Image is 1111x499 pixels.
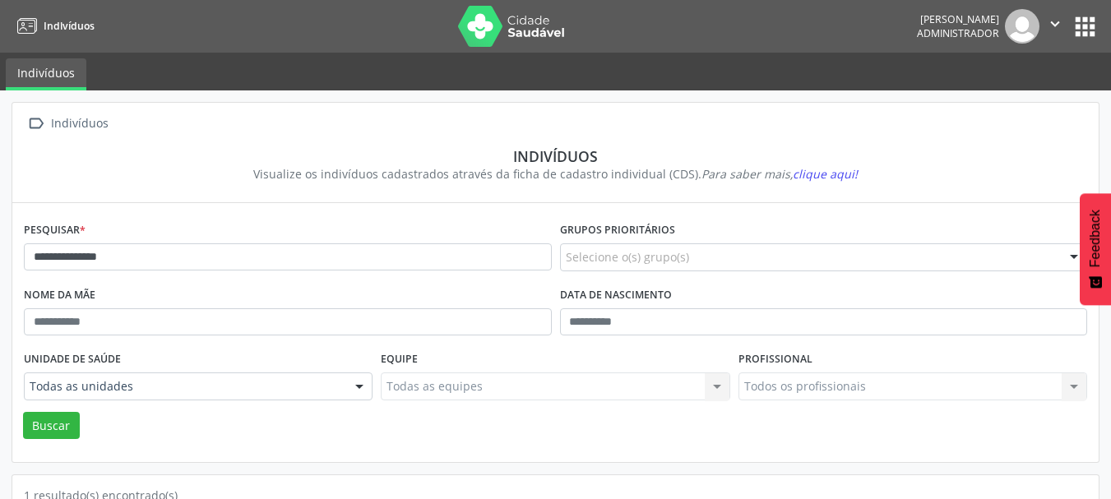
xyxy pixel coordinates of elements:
span: clique aqui! [793,166,858,182]
button: Buscar [23,412,80,440]
label: Pesquisar [24,218,86,243]
span: Administrador [917,26,999,40]
img: img [1005,9,1039,44]
label: Equipe [381,347,418,372]
span: Todas as unidades [30,378,339,395]
a: Indivíduos [6,58,86,90]
label: Profissional [738,347,812,372]
label: Nome da mãe [24,283,95,308]
button:  [1039,9,1071,44]
i:  [1046,15,1064,33]
a:  Indivíduos [24,112,111,136]
span: Selecione o(s) grupo(s) [566,248,689,266]
i:  [24,112,48,136]
button: apps [1071,12,1099,41]
div: Indivíduos [35,147,1076,165]
button: Feedback - Mostrar pesquisa [1080,193,1111,305]
div: Visualize os indivíduos cadastrados através da ficha de cadastro individual (CDS). [35,165,1076,183]
label: Unidade de saúde [24,347,121,372]
label: Data de nascimento [560,283,672,308]
span: Indivíduos [44,19,95,33]
span: Feedback [1088,210,1103,267]
div: [PERSON_NAME] [917,12,999,26]
div: Indivíduos [48,112,111,136]
a: Indivíduos [12,12,95,39]
i: Para saber mais, [701,166,858,182]
label: Grupos prioritários [560,218,675,243]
